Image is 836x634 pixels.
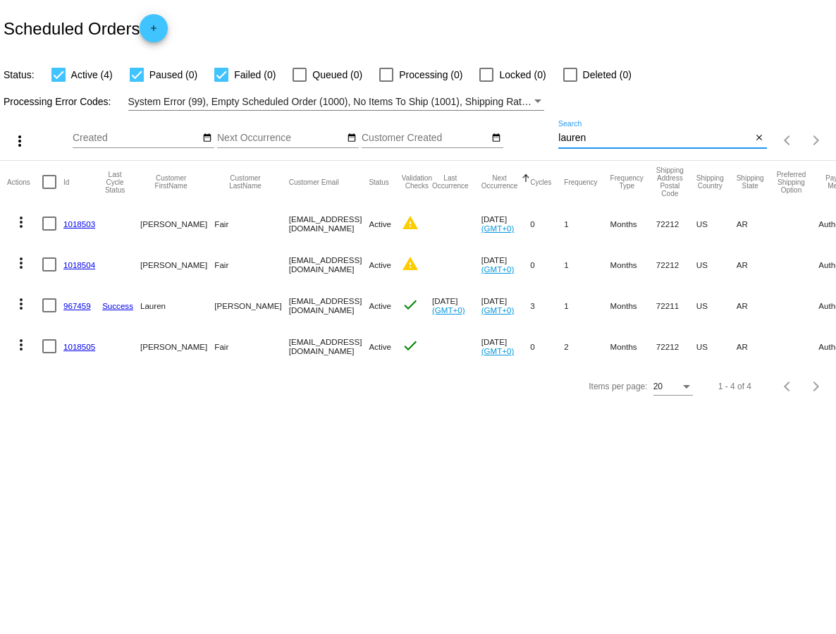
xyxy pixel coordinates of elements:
button: Change sorting for LastOccurrenceUtc [432,174,469,190]
mat-cell: 0 [530,326,564,367]
mat-select: Items per page: [653,382,693,392]
mat-icon: check [402,337,419,354]
mat-select: Filter by Processing Error Codes [128,93,545,111]
mat-cell: 1 [564,244,610,285]
mat-cell: Months [610,244,656,285]
a: (GMT+0) [481,305,515,315]
mat-cell: 72212 [656,203,696,244]
button: Change sorting for ShippingCountry [696,174,724,190]
button: Previous page [774,126,802,154]
mat-icon: check [402,296,419,313]
span: Paused (0) [149,66,197,83]
span: Processing (0) [399,66,462,83]
mat-cell: [DATE] [481,203,531,244]
span: Active [369,219,391,228]
mat-cell: Fair [214,326,288,367]
mat-header-cell: Validation Checks [402,161,432,203]
a: 1018503 [63,219,95,228]
a: (GMT+0) [432,305,465,315]
mat-cell: 72212 [656,326,696,367]
span: Failed (0) [234,66,276,83]
mat-icon: more_vert [13,214,30,231]
mat-cell: 1 [564,285,610,326]
button: Next page [802,126,830,154]
button: Change sorting for NextOccurrenceUtc [481,174,518,190]
mat-icon: warning [402,214,419,231]
mat-cell: [PERSON_NAME] [140,326,214,367]
span: Deleted (0) [583,66,632,83]
mat-cell: [PERSON_NAME] [140,203,214,244]
mat-cell: AR [737,244,777,285]
mat-cell: 72212 [656,244,696,285]
mat-cell: Lauren [140,285,214,326]
mat-cell: Months [610,285,656,326]
mat-cell: Months [610,326,656,367]
div: Items per page: [589,382,647,391]
button: Previous page [774,372,802,401]
button: Change sorting for ShippingState [737,174,764,190]
mat-cell: 0 [530,244,564,285]
button: Change sorting for FrequencyType [610,174,644,190]
button: Change sorting for CustomerLastName [214,174,276,190]
button: Change sorting for CustomerEmail [289,178,339,186]
mat-cell: AR [737,285,777,326]
mat-icon: close [754,133,764,144]
mat-cell: 72211 [656,285,696,326]
a: 1018505 [63,342,95,351]
button: Change sorting for Id [63,178,69,186]
mat-cell: [EMAIL_ADDRESS][DOMAIN_NAME] [289,244,369,285]
mat-cell: [DATE] [432,285,481,326]
mat-cell: 0 [530,203,564,244]
mat-cell: [PERSON_NAME] [214,285,288,326]
input: Search [558,133,751,144]
mat-icon: more_vert [13,336,30,353]
div: 1 - 4 of 4 [718,382,751,391]
button: Change sorting for Status [369,178,388,186]
mat-cell: US [696,285,737,326]
mat-cell: US [696,244,737,285]
mat-cell: [DATE] [481,285,531,326]
button: Change sorting for CustomerFirstName [140,174,202,190]
span: 20 [653,382,663,391]
mat-cell: Fair [214,203,288,244]
a: 1018504 [63,260,95,269]
mat-cell: [DATE] [481,244,531,285]
mat-cell: US [696,203,737,244]
mat-icon: date_range [347,133,357,144]
mat-cell: 1 [564,203,610,244]
mat-cell: [EMAIL_ADDRESS][DOMAIN_NAME] [289,203,369,244]
mat-icon: date_range [202,133,212,144]
mat-icon: warning [402,255,419,272]
a: Success [102,301,133,310]
mat-icon: more_vert [11,133,28,150]
button: Change sorting for PreferredShippingOption [777,171,806,194]
button: Change sorting for LastProcessingCycleId [102,171,128,194]
mat-cell: [PERSON_NAME] [140,244,214,285]
span: Status: [4,69,35,80]
input: Next Occurrence [217,133,344,144]
mat-cell: Fair [214,244,288,285]
mat-cell: [DATE] [481,326,531,367]
button: Next page [802,372,830,401]
button: Clear [752,131,767,146]
button: Change sorting for ShippingPostcode [656,166,684,197]
mat-cell: AR [737,203,777,244]
mat-cell: Months [610,203,656,244]
span: Active (4) [71,66,113,83]
mat-icon: more_vert [13,295,30,312]
mat-icon: date_range [491,133,501,144]
input: Created [73,133,199,144]
a: (GMT+0) [481,264,515,274]
input: Customer Created [362,133,488,144]
span: Queued (0) [312,66,362,83]
span: Active [369,260,391,269]
mat-cell: 3 [530,285,564,326]
a: (GMT+0) [481,346,515,355]
mat-cell: [EMAIL_ADDRESS][DOMAIN_NAME] [289,285,369,326]
span: Active [369,342,391,351]
mat-icon: more_vert [13,255,30,272]
span: Active [369,301,391,310]
mat-header-cell: Actions [7,161,42,203]
button: Change sorting for Cycles [530,178,551,186]
span: Locked (0) [499,66,546,83]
